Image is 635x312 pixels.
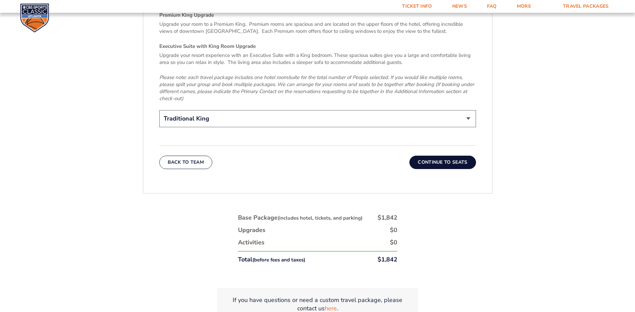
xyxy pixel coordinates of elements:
div: $0 [390,226,397,234]
em: Please note: each travel package includes one hotel room/suite for the total number of People sel... [159,74,474,102]
small: (includes hotel, tickets, and parking) [277,215,363,221]
h4: Executive Suite with King Room Upgrade [159,43,476,50]
p: Upgrade your resort experience with an Executive Suite with a King bedroom. These spacious suites... [159,52,476,66]
p: Upgrade your room to a Premium King. Premium rooms are spacious and are located on the upper floo... [159,21,476,35]
div: Total [238,255,305,264]
button: Back To Team [159,156,213,169]
div: $1,842 [378,214,397,222]
div: $1,842 [378,255,397,264]
small: (before fees and taxes) [252,256,305,263]
div: Base Package [238,214,363,222]
h4: Premium King Upgrade [159,12,476,19]
button: Continue To Seats [409,156,476,169]
div: Activities [238,238,264,247]
div: $0 [390,238,397,247]
img: CBS Sports Classic [20,3,49,32]
div: Upgrades [238,226,265,234]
